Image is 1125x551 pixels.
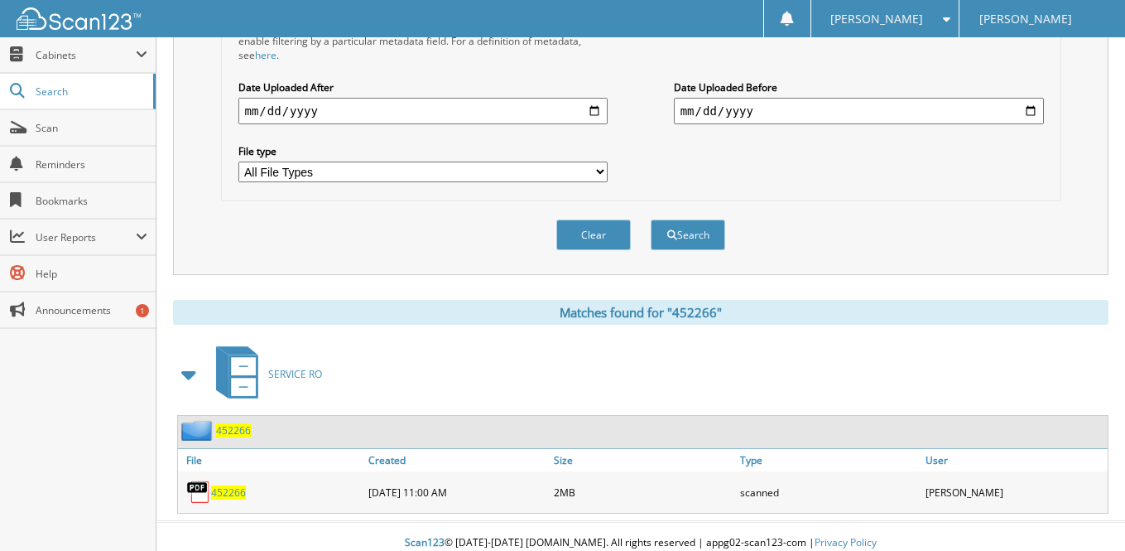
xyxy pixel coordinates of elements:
[405,535,445,549] span: Scan123
[238,80,608,94] label: Date Uploaded After
[36,157,147,172] span: Reminders
[136,304,149,317] div: 1
[556,220,631,250] button: Clear
[211,486,246,500] a: 452266
[674,80,1044,94] label: Date Uploaded Before
[36,85,145,99] span: Search
[238,20,608,62] div: All metadata fields are searched by default. Select a cabinet with metadata to enable filtering b...
[17,7,141,30] img: scan123-logo-white.svg
[238,98,608,124] input: start
[238,144,608,158] label: File type
[651,220,725,250] button: Search
[36,267,147,281] span: Help
[173,300,1108,325] div: Matches found for "452266"
[186,480,211,505] img: PDF.png
[979,14,1072,24] span: [PERSON_NAME]
[921,476,1108,509] div: [PERSON_NAME]
[921,449,1108,471] a: User
[36,194,147,208] span: Bookmarks
[216,423,251,437] a: 452266
[736,476,922,509] div: scanned
[550,476,736,509] div: 2MB
[36,230,136,244] span: User Reports
[830,14,923,24] span: [PERSON_NAME]
[178,449,364,471] a: File
[550,449,736,471] a: Size
[815,535,877,549] a: Privacy Policy
[674,98,1044,124] input: end
[36,303,147,317] span: Announcements
[36,121,147,135] span: Scan
[736,449,922,471] a: Type
[36,48,136,62] span: Cabinets
[255,48,276,62] a: here
[364,476,550,509] div: [DATE] 11:00 AM
[206,341,322,407] a: SERVICE RO
[364,449,550,471] a: Created
[181,420,216,441] img: folder2.png
[268,367,322,381] span: SERVICE RO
